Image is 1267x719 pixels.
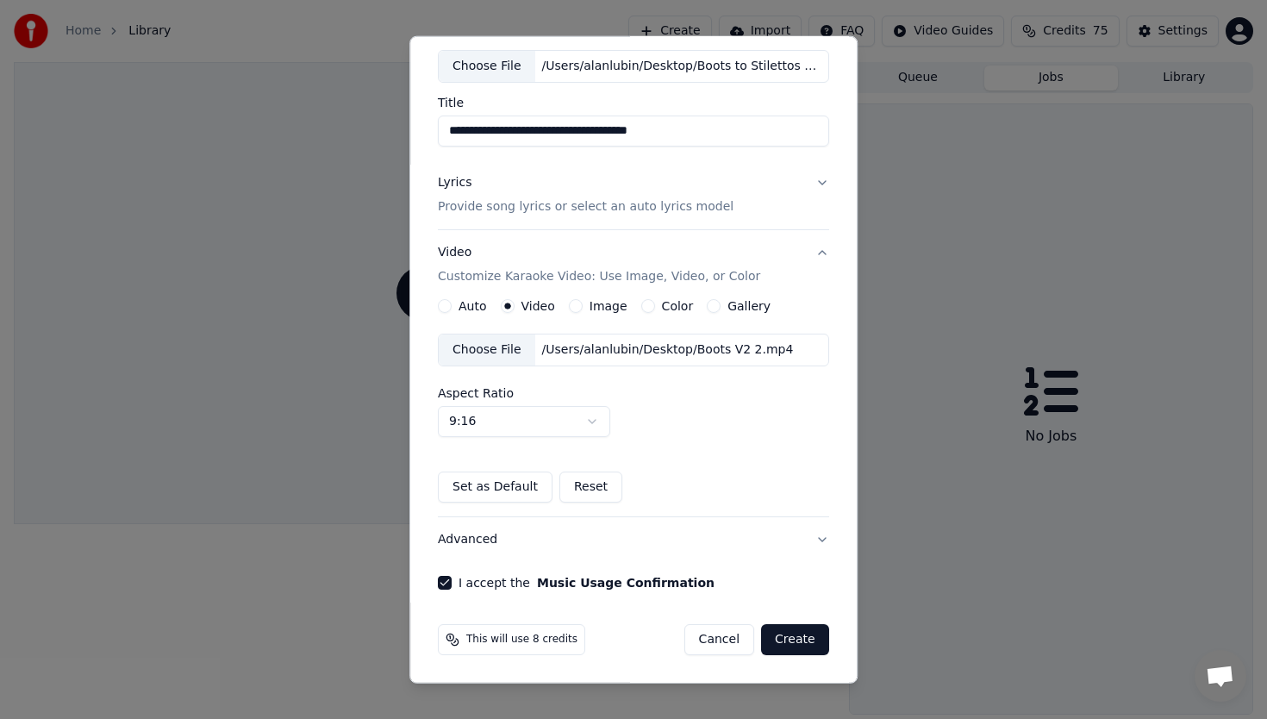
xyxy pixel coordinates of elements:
button: I accept the [537,577,715,589]
label: Auto [459,300,487,312]
button: Cancel [684,624,754,655]
div: Lyrics [438,174,471,191]
label: Image [590,300,627,312]
label: Title [438,97,829,109]
label: Gallery [727,300,771,312]
label: Color [662,300,694,312]
label: I accept the [459,577,715,589]
div: /Users/alanlubin/Desktop/Boots V2 2.mp4 [535,341,801,359]
button: LyricsProvide song lyrics or select an auto lyrics model [438,160,829,229]
span: This will use 8 credits [466,633,577,647]
label: Aspect Ratio [438,387,829,399]
button: Advanced [438,517,829,562]
button: Reset [559,472,622,503]
div: /Users/alanlubin/Desktop/Boots to Stilettos (Talkin’ Version) copy.mp3 [535,58,828,75]
p: Customize Karaoke Video: Use Image, Video, or Color [438,268,760,285]
div: VideoCustomize Karaoke Video: Use Image, Video, or Color [438,299,829,516]
div: Choose File [439,51,535,82]
button: VideoCustomize Karaoke Video: Use Image, Video, or Color [438,230,829,299]
p: Provide song lyrics or select an auto lyrics model [438,198,733,216]
div: Video [438,244,760,285]
div: Choose File [439,334,535,366]
button: Set as Default [438,472,552,503]
label: Video [521,300,555,312]
button: Create [761,624,829,655]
